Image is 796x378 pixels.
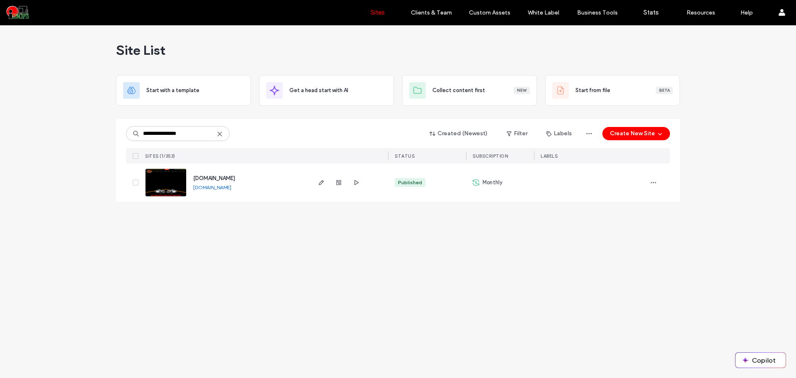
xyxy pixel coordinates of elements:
[469,9,510,16] label: Custom Assets
[575,86,610,95] span: Start from file
[539,127,579,140] button: Labels
[577,9,618,16] label: Business Tools
[687,9,715,16] label: Resources
[145,153,175,159] span: SITES (1/353)
[528,9,559,16] label: White Label
[411,9,452,16] label: Clients & Team
[289,86,348,95] span: Get a head start with AI
[116,75,251,106] div: Start with a template
[193,175,235,181] a: [DOMAIN_NAME]
[735,353,786,368] button: Copilot
[656,87,673,94] div: Beta
[371,9,385,16] label: Sites
[422,127,495,140] button: Created (Newest)
[643,9,659,16] label: Stats
[740,9,753,16] label: Help
[402,75,537,106] div: Collect content firstNew
[116,42,165,59] span: Site List
[541,153,558,159] span: LABELS
[602,127,670,140] button: Create New Site
[473,153,508,159] span: SUBSCRIPTION
[514,87,530,94] div: New
[259,75,394,106] div: Get a head start with AI
[193,184,231,190] a: [DOMAIN_NAME]
[395,153,415,159] span: STATUS
[398,179,422,186] div: Published
[545,75,680,106] div: Start from fileBeta
[146,86,199,95] span: Start with a template
[432,86,485,95] span: Collect content first
[498,127,536,140] button: Filter
[483,178,502,187] span: Monthly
